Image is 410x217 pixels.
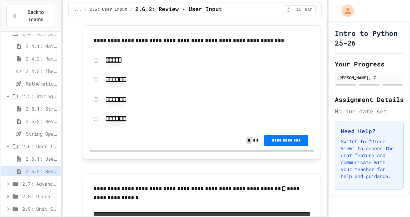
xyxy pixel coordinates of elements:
[26,42,58,50] span: 2.4.1: Mathematical Operators
[74,7,82,13] span: ...
[341,127,398,135] h3: Need Help?
[22,180,58,187] span: 2.7: Advanced Math
[22,205,58,212] span: 2.9: Unit Summary
[23,9,49,23] span: Back to Teams
[26,155,58,162] span: 2.6.1: User Input
[334,3,356,19] div: My Account
[337,74,402,81] div: [PERSON_NAME], 7
[22,93,58,100] span: 2.5: String Operators
[26,168,58,175] span: 2.6.2: Review - User Input
[6,5,55,27] button: Back to Teams
[335,95,404,104] h2: Assignment Details
[305,7,313,13] span: min
[341,138,398,180] p: Switch to "Grade View" to access the chat feature and communicate with your teacher for help and ...
[84,7,87,13] span: /
[130,7,132,13] span: /
[26,67,58,75] span: 2.4.3: The World's Worst [PERSON_NAME] Market
[26,80,58,87] span: Mathematical Operators - Quiz
[335,107,404,115] div: No due date set
[135,6,222,14] span: 2.6.2: Review - User Input
[22,143,58,150] span: 2.6: User Input
[89,7,127,13] span: 2.6: User Input
[335,59,404,69] h2: Your Progress
[22,193,58,200] span: 2.8: Group Project - Mad Libs
[26,55,58,62] span: 2.4.2: Review - Mathematical Operators
[26,105,58,112] span: 2.5.1: String Operators
[26,118,58,125] span: 2.5.2: Review - String Operators
[26,130,58,137] span: String Operators - Quiz
[293,7,304,13] span: 15
[335,28,404,48] h1: Intro to Python 25-26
